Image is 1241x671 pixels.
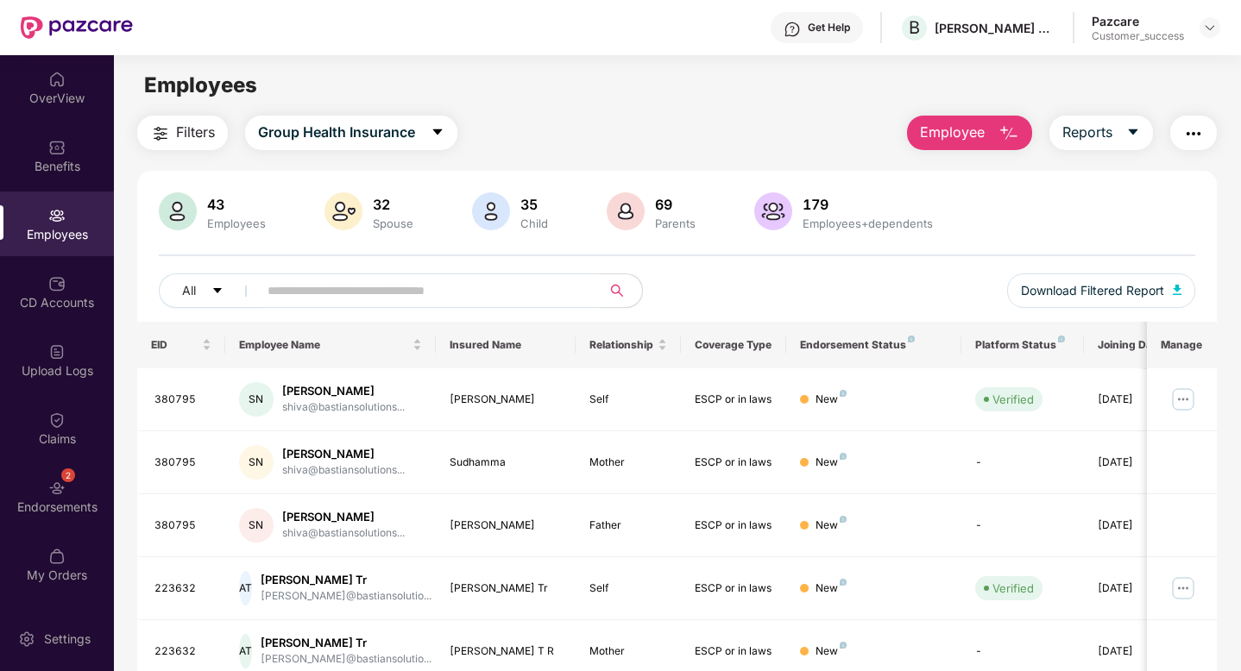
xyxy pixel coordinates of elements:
div: 380795 [154,455,211,471]
div: [DATE] [1098,580,1175,597]
span: search [600,284,633,298]
div: [PERSON_NAME] [282,446,405,462]
img: svg+xml;base64,PHN2ZyBpZD0iQ0RfQWNjb3VudHMiIGRhdGEtbmFtZT0iQ0QgQWNjb3VudHMiIHhtbG5zPSJodHRwOi8vd3... [48,275,66,292]
div: shiva@bastiansolutions... [282,525,405,542]
img: svg+xml;base64,PHN2ZyBpZD0iRW5kb3JzZW1lbnRzIiB4bWxucz0iaHR0cDovL3d3dy53My5vcmcvMjAwMC9zdmciIHdpZH... [48,480,66,497]
th: Joining Date [1084,322,1189,368]
th: Employee Name [225,322,436,368]
div: [PERSON_NAME] [450,392,563,408]
img: svg+xml;base64,PHN2ZyBpZD0iQ2xhaW0iIHhtbG5zPSJodHRwOi8vd3d3LnczLm9yZy8yMDAwL3N2ZyIgd2lkdGg9IjIwIi... [48,411,66,429]
th: Manage [1147,322,1217,368]
div: ESCP or in laws [695,580,772,597]
div: [DATE] [1098,392,1175,408]
div: Settings [39,630,96,648]
img: manageButton [1169,574,1197,602]
span: Filters [176,122,215,143]
button: Filters [137,116,228,150]
div: [PERSON_NAME] Solutions India Pvt Ltd. [935,20,1055,36]
img: svg+xml;base64,PHN2ZyB4bWxucz0iaHR0cDovL3d3dy53My5vcmcvMjAwMC9zdmciIHdpZHRoPSI4IiBoZWlnaHQ9IjgiIH... [840,453,847,460]
span: Relationship [589,338,654,352]
img: svg+xml;base64,PHN2ZyB4bWxucz0iaHR0cDovL3d3dy53My5vcmcvMjAwMC9zdmciIHhtbG5zOnhsaW5rPSJodHRwOi8vd3... [472,192,510,230]
div: [PERSON_NAME] [450,517,563,534]
div: [PERSON_NAME] T R [450,643,563,660]
th: Relationship [576,322,681,368]
button: Employee [907,116,1032,150]
span: Download Filtered Report [1021,281,1164,300]
div: ESCP or in laws [695,392,772,408]
span: caret-down [431,125,444,141]
div: New [816,580,847,597]
th: EID [137,322,225,368]
img: svg+xml;base64,PHN2ZyB4bWxucz0iaHR0cDovL3d3dy53My5vcmcvMjAwMC9zdmciIHhtbG5zOnhsaW5rPSJodHRwOi8vd3... [159,192,197,230]
div: Self [589,580,667,597]
div: Customer_success [1092,29,1184,43]
div: [PERSON_NAME] Tr [450,580,563,597]
div: [PERSON_NAME]@bastiansolutio... [261,651,432,668]
div: 380795 [154,392,211,408]
div: [DATE] [1098,643,1175,660]
img: svg+xml;base64,PHN2ZyBpZD0iSG9tZSIgeG1sbnM9Imh0dHA6Ly93d3cudzMub3JnLzIwMDAvc3ZnIiB3aWR0aD0iMjAiIG... [48,71,66,88]
img: svg+xml;base64,PHN2ZyB4bWxucz0iaHR0cDovL3d3dy53My5vcmcvMjAwMC9zdmciIHdpZHRoPSIyNCIgaGVpZ2h0PSIyNC... [1183,123,1204,144]
button: Allcaret-down [159,273,264,308]
div: 223632 [154,643,211,660]
div: Pazcare [1092,13,1184,29]
div: Self [589,392,667,408]
img: svg+xml;base64,PHN2ZyB4bWxucz0iaHR0cDovL3d3dy53My5vcmcvMjAwMC9zdmciIHdpZHRoPSI4IiBoZWlnaHQ9IjgiIH... [840,516,847,523]
div: [PERSON_NAME] [282,383,405,399]
img: svg+xml;base64,PHN2ZyBpZD0iQmVuZWZpdHMiIHhtbG5zPSJodHRwOi8vd3d3LnczLm9yZy8yMDAwL3N2ZyIgd2lkdGg9Ij... [48,139,66,156]
img: New Pazcare Logo [21,16,133,39]
div: shiva@bastiansolutions... [282,399,405,416]
div: Mother [589,643,667,660]
img: svg+xml;base64,PHN2ZyBpZD0iSGVscC0zMngzMiIgeG1sbnM9Imh0dHA6Ly93d3cudzMub3JnLzIwMDAvc3ZnIiB3aWR0aD... [784,21,801,38]
span: Employee Name [239,338,409,352]
div: Platform Status [975,338,1070,352]
div: SN [239,382,274,417]
div: Parents [652,216,699,230]
div: 380795 [154,517,211,534]
div: SN [239,445,274,480]
img: svg+xml;base64,PHN2ZyBpZD0iRHJvcGRvd24tMzJ4MzIiIHhtbG5zPSJodHRwOi8vd3d3LnczLm9yZy8yMDAwL3N2ZyIgd2... [1203,21,1217,34]
div: 43 [204,196,269,213]
span: EID [151,338,198,352]
span: Group Health Insurance [258,122,415,143]
img: svg+xml;base64,PHN2ZyB4bWxucz0iaHR0cDovL3d3dy53My5vcmcvMjAwMC9zdmciIHdpZHRoPSIyNCIgaGVpZ2h0PSIyNC... [150,123,171,144]
img: manageButton [1169,386,1197,413]
div: 2 [61,468,75,482]
img: svg+xml;base64,PHN2ZyB4bWxucz0iaHR0cDovL3d3dy53My5vcmcvMjAwMC9zdmciIHdpZHRoPSI4IiBoZWlnaHQ9IjgiIH... [840,390,847,397]
img: svg+xml;base64,PHN2ZyB4bWxucz0iaHR0cDovL3d3dy53My5vcmcvMjAwMC9zdmciIHhtbG5zOnhsaW5rPSJodHRwOi8vd3... [998,123,1019,144]
img: svg+xml;base64,PHN2ZyB4bWxucz0iaHR0cDovL3d3dy53My5vcmcvMjAwMC9zdmciIHhtbG5zOnhsaW5rPSJodHRwOi8vd3... [607,192,645,230]
div: [PERSON_NAME] Tr [261,635,432,651]
button: Reportscaret-down [1049,116,1153,150]
div: New [816,455,847,471]
div: ESCP or in laws [695,455,772,471]
span: Employees [144,72,257,97]
div: shiva@bastiansolutions... [282,462,405,479]
div: New [816,643,847,660]
div: Child [517,216,551,230]
div: [PERSON_NAME] [282,509,405,525]
td: - [961,494,1084,557]
div: [PERSON_NAME]@bastiansolutio... [261,588,432,605]
td: - [961,431,1084,494]
span: Reports [1062,122,1112,143]
div: Verified [992,391,1034,408]
img: svg+xml;base64,PHN2ZyB4bWxucz0iaHR0cDovL3d3dy53My5vcmcvMjAwMC9zdmciIHhtbG5zOnhsaW5rPSJodHRwOi8vd3... [324,192,362,230]
div: ESCP or in laws [695,643,772,660]
div: [DATE] [1098,455,1175,471]
div: New [816,517,847,534]
div: SN [239,508,274,542]
div: New [816,392,847,408]
img: svg+xml;base64,PHN2ZyB4bWxucz0iaHR0cDovL3d3dy53My5vcmcvMjAwMC9zdmciIHdpZHRoPSI4IiBoZWlnaHQ9IjgiIH... [840,579,847,586]
div: AT [239,634,252,668]
img: svg+xml;base64,PHN2ZyB4bWxucz0iaHR0cDovL3d3dy53My5vcmcvMjAwMC9zdmciIHdpZHRoPSI4IiBoZWlnaHQ9IjgiIH... [1058,335,1065,342]
div: Verified [992,580,1034,597]
div: 223632 [154,580,211,597]
img: svg+xml;base64,PHN2ZyB4bWxucz0iaHR0cDovL3d3dy53My5vcmcvMjAwMC9zdmciIHdpZHRoPSI4IiBoZWlnaHQ9IjgiIH... [840,642,847,649]
div: ESCP or in laws [695,517,772,534]
div: 179 [799,196,936,213]
button: Group Health Insurancecaret-down [245,116,457,150]
button: Download Filtered Report [1007,273,1195,308]
div: 69 [652,196,699,213]
img: svg+xml;base64,PHN2ZyB4bWxucz0iaHR0cDovL3d3dy53My5vcmcvMjAwMC9zdmciIHhtbG5zOnhsaW5rPSJodHRwOi8vd3... [754,192,792,230]
div: Endorsement Status [800,338,948,352]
